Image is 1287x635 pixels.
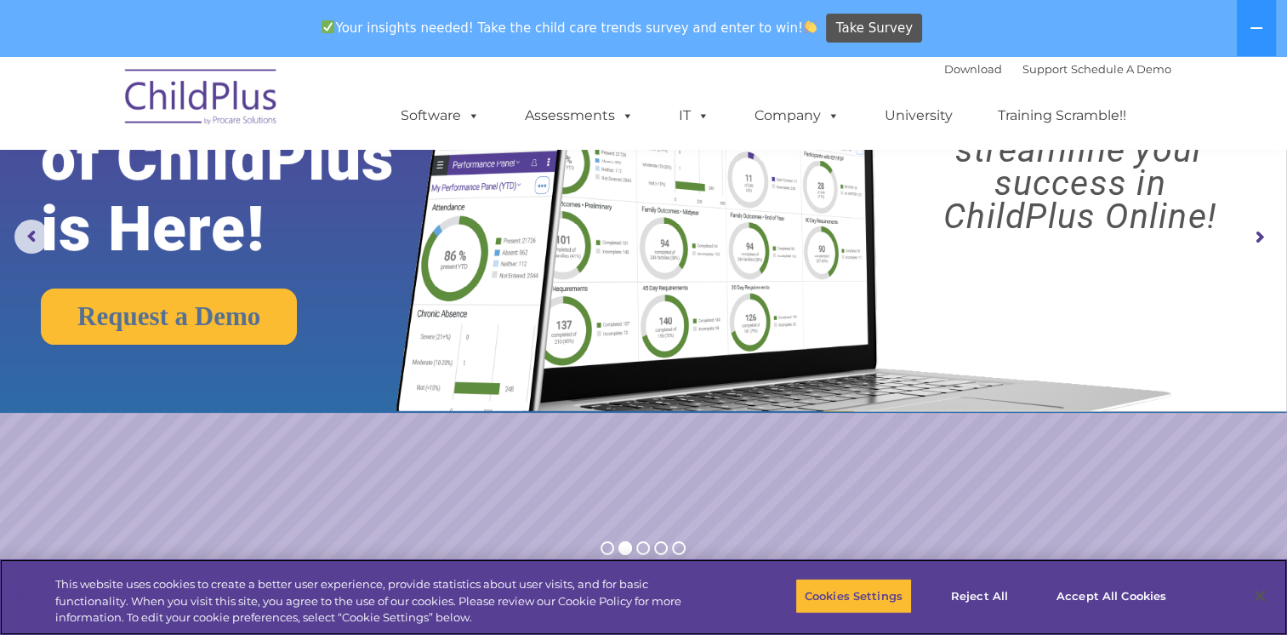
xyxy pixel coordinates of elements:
[117,57,287,142] img: ChildPlus by Procare Solutions
[1071,62,1171,76] a: Schedule A Demo
[737,99,857,133] a: Company
[236,112,288,125] span: Last name
[889,67,1271,233] rs-layer: Boost your productivity and streamline your success in ChildPlus Online!
[41,289,297,345] a: Request a Demo
[1241,577,1278,615] button: Close
[944,62,1002,76] a: Download
[804,20,817,33] img: 👏
[322,20,334,33] img: ✅
[1022,62,1068,76] a: Support
[1047,578,1176,614] button: Accept All Cookies
[826,14,922,43] a: Take Survey
[926,578,1033,614] button: Reject All
[662,99,726,133] a: IT
[868,99,970,133] a: University
[944,62,1171,76] font: |
[41,53,452,265] rs-layer: The Future of ChildPlus is Here!
[315,11,824,44] span: Your insights needed! Take the child care trends survey and enter to win!
[836,14,913,43] span: Take Survey
[508,99,651,133] a: Assessments
[55,576,708,626] div: This website uses cookies to create a better user experience, provide statistics about user visit...
[981,99,1143,133] a: Training Scramble!!
[236,182,309,195] span: Phone number
[384,99,497,133] a: Software
[795,578,912,614] button: Cookies Settings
